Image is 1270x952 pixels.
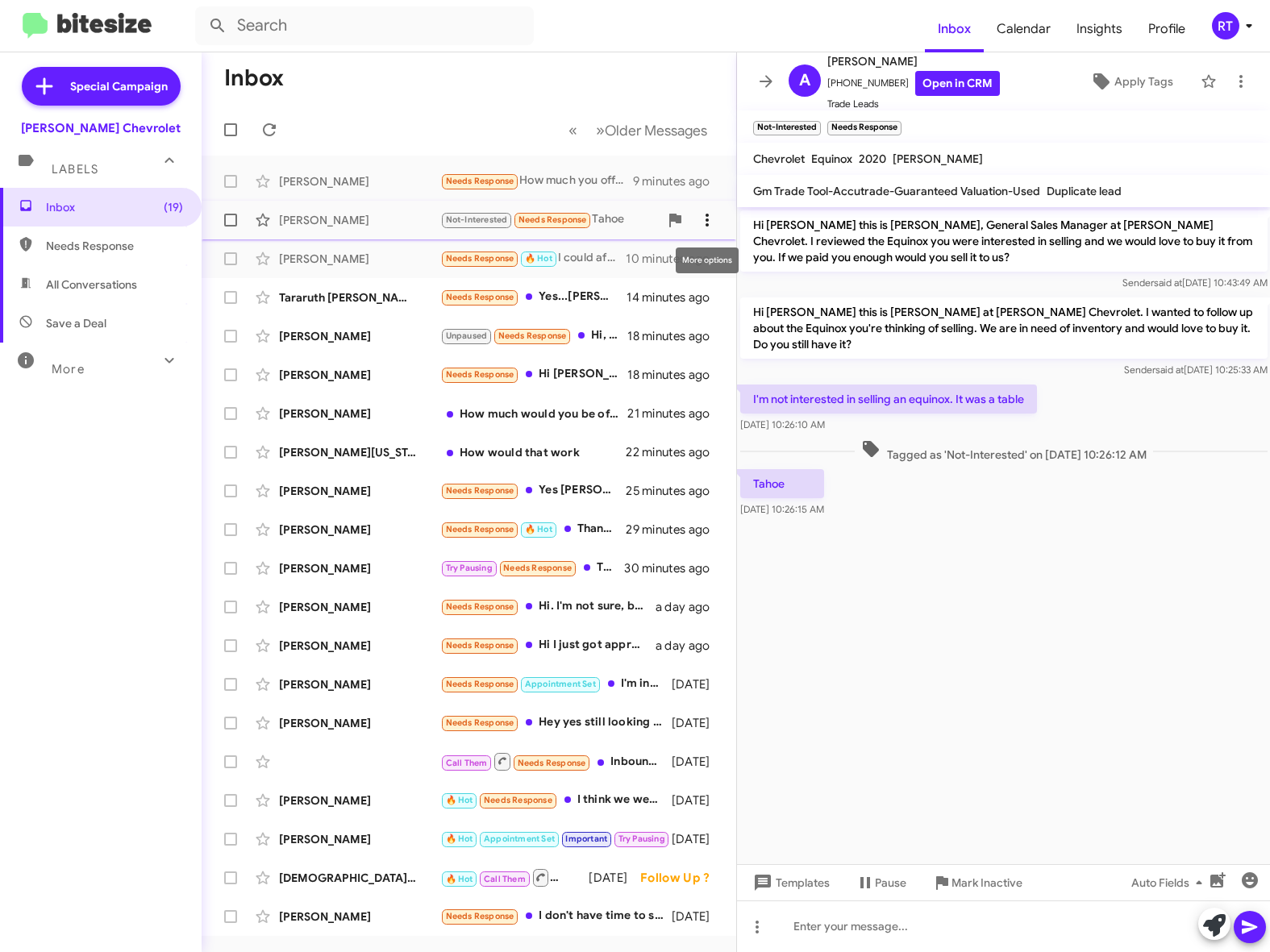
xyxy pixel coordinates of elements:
[919,868,1035,897] button: Mark Inactive
[279,367,440,383] div: [PERSON_NAME]
[827,71,1000,96] span: [PHONE_NUMBER]
[195,6,534,45] input: Search
[440,675,672,693] div: I'm interested in the 2020 Jeep Grand Cherokee, Grey with black rims
[446,330,488,341] span: Unpaused
[21,120,181,136] div: [PERSON_NAME] Chevrolet
[799,68,810,94] span: A
[279,792,440,809] div: [PERSON_NAME]
[440,867,589,888] div: Inbound Call
[753,184,1040,198] span: Gm Trade Tool-Accutrade-Guaranteed Valuation-Used
[446,253,514,264] span: Needs Response
[446,717,514,728] span: Needs Response
[740,418,825,430] span: [DATE] 10:26:10 AM
[446,679,514,689] span: Needs Response
[440,288,627,306] div: Yes...[PERSON_NAME] was great!
[586,114,717,147] button: Next
[440,172,633,190] div: How much you offer
[753,152,805,166] span: Chevrolet
[46,315,106,331] span: Save a Deal
[893,152,983,166] span: [PERSON_NAME]
[1212,12,1239,39] div: RT
[1122,276,1267,289] span: Sender [DATE] 10:43:49 AM
[627,483,723,499] div: 25 minutes ago
[627,328,722,344] div: 18 minutes ago
[737,868,843,897] button: Templates
[915,71,1000,96] a: Open in CRM
[1118,868,1222,897] button: Auto Fields
[676,247,739,273] div: More options
[440,751,672,771] div: Inbound Call
[446,640,514,651] span: Needs Response
[279,289,440,306] div: Tararuth [PERSON_NAME]
[854,439,1152,463] span: Tagged as 'Not-Interested' on [DATE] 10:26:12 AM
[525,524,552,534] span: 🔥 Hot
[52,362,85,376] span: More
[46,238,183,254] span: Needs Response
[279,483,440,499] div: [PERSON_NAME]
[627,522,723,538] div: 29 minutes ago
[827,121,901,135] small: Needs Response
[279,638,440,654] div: [PERSON_NAME]
[446,874,473,884] span: 🔥 Hot
[1047,184,1122,198] span: Duplicate lead
[446,911,514,921] span: Needs Response
[446,369,514,380] span: Needs Response
[440,791,672,809] div: I think we went through this already
[440,444,627,460] div: How would that work
[925,6,984,52] a: Inbox
[525,679,596,689] span: Appointment Set
[279,251,440,267] div: [PERSON_NAME]
[164,199,183,215] span: (19)
[279,328,440,344] div: [PERSON_NAME]
[811,152,852,166] span: Equinox
[827,96,1000,112] span: Trade Leads
[46,276,137,293] span: All Conversations
[440,907,672,925] div: I don't have time to stop in usually. I have a $35,000 buyout from Stellantis and I know there's ...
[224,65,284,91] h1: Inbox
[984,6,1064,52] a: Calendar
[627,560,723,576] div: 30 minutes ago
[672,676,723,692] div: [DATE]
[279,173,440,189] div: [PERSON_NAME]
[440,713,672,732] div: Hey yes still looking feel free to send any over
[740,503,824,515] span: [DATE] 10:26:15 AM
[656,638,723,654] div: a day ago
[279,522,440,538] div: [PERSON_NAME]
[740,210,1268,272] p: Hi [PERSON_NAME] this is [PERSON_NAME], General Sales Manager at [PERSON_NAME] Chevrolet. I revie...
[279,831,440,847] div: [PERSON_NAME]
[740,297,1268,359] p: Hi [PERSON_NAME] this is [PERSON_NAME] at [PERSON_NAME] Chevrolet. I wanted to follow up about th...
[1064,6,1135,52] span: Insights
[440,365,627,384] div: Hi [PERSON_NAME], yes I'd be interested in selling my car for a good price
[446,758,488,768] span: Call Them
[279,715,440,731] div: [PERSON_NAME]
[618,834,665,844] span: Try Pausing
[627,444,723,460] div: 22 minutes ago
[672,908,723,925] div: [DATE]
[70,78,168,94] span: Special Campaign
[440,559,627,577] div: Thank you! When we are ready we will be back at your dealership
[446,563,493,573] span: Try Pausing
[672,792,723,809] div: [DATE]
[640,870,722,886] div: Follow Up ?
[589,870,640,886] div: [DATE]
[627,251,723,267] div: 10 minutes ago
[1131,868,1209,897] span: Auto Fields
[440,481,627,500] div: Yes [PERSON_NAME] is great
[518,214,587,225] span: Needs Response
[279,676,440,692] div: [PERSON_NAME]
[446,176,514,186] span: Needs Response
[1135,6,1198,52] a: Profile
[279,560,440,576] div: [PERSON_NAME]
[1198,12,1252,39] button: RT
[672,715,723,731] div: [DATE]
[518,758,586,768] span: Needs Response
[672,754,723,770] div: [DATE]
[627,405,722,422] div: 21 minutes ago
[279,405,440,422] div: [PERSON_NAME]
[446,834,473,844] span: 🔥 Hot
[279,908,440,925] div: [PERSON_NAME]
[568,120,577,140] span: «
[656,599,723,615] div: a day ago
[446,214,508,225] span: Not-Interested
